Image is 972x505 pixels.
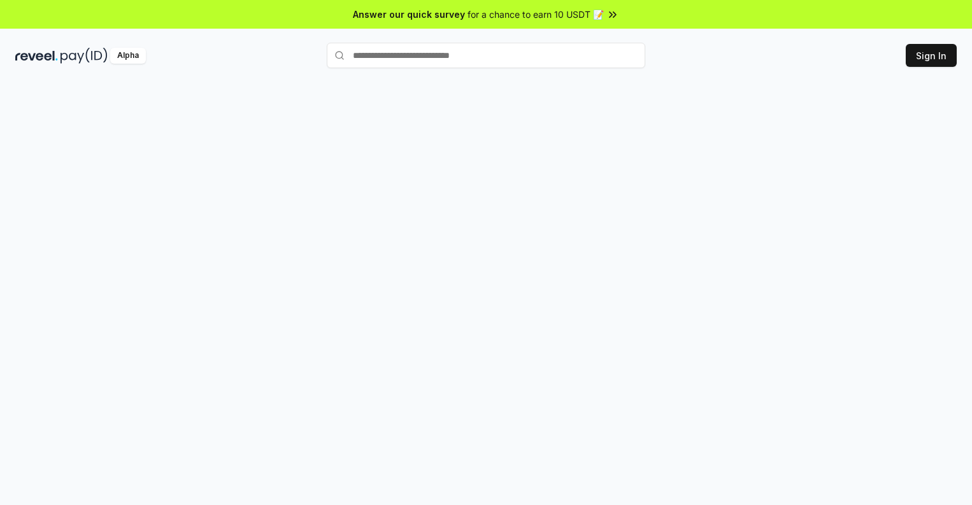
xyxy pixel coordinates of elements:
[61,48,108,64] img: pay_id
[353,8,465,21] span: Answer our quick survey
[468,8,604,21] span: for a chance to earn 10 USDT 📝
[110,48,146,64] div: Alpha
[906,44,957,67] button: Sign In
[15,48,58,64] img: reveel_dark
